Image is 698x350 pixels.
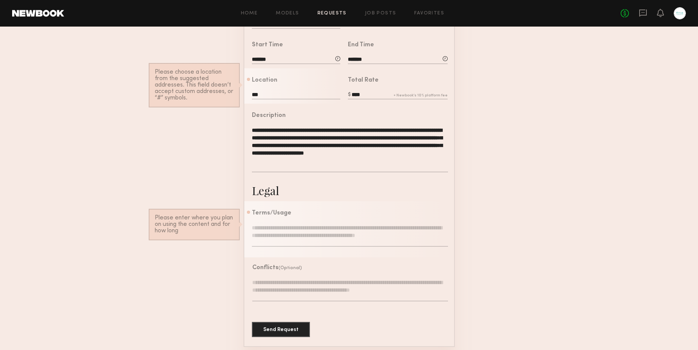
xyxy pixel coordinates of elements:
div: End Time [348,42,374,48]
div: Description [252,113,286,119]
a: Models [276,11,299,16]
a: Job Posts [365,11,396,16]
span: (Optional) [278,266,302,270]
button: Send Request [252,322,310,337]
div: Total Rate [348,77,379,84]
a: Favorites [414,11,444,16]
div: Start Time [252,42,283,48]
div: Please enter where you plan on using the content and for how long [155,215,234,234]
div: Location [252,77,277,84]
a: Requests [318,11,347,16]
header: Conflicts [252,265,302,271]
div: Please choose a location from the suggested addresses. This field doesn’t accept custom addresses... [155,69,234,101]
div: Legal [252,183,279,198]
a: Home [241,11,258,16]
div: Terms/Usage [252,210,291,216]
